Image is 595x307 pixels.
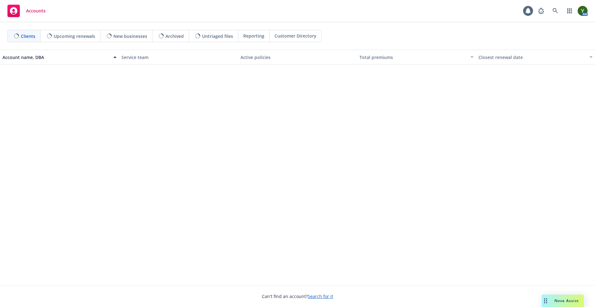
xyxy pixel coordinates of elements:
[359,54,467,61] div: Total premiums
[119,50,238,65] button: Service team
[476,50,595,65] button: Closest renewal date
[243,33,264,39] span: Reporting
[54,33,95,39] span: Upcoming renewals
[5,2,48,20] a: Accounts
[2,54,110,61] div: Account name, DBA
[563,5,576,17] a: Switch app
[578,6,588,16] img: photo
[554,298,579,303] span: Nova Assist
[357,50,476,65] button: Total premiums
[202,33,233,39] span: Untriaged files
[238,50,357,65] button: Active policies
[26,8,46,13] span: Accounts
[121,54,236,61] div: Service team
[113,33,147,39] span: New businesses
[308,293,333,299] a: Search for it
[478,54,586,61] div: Closest renewal date
[535,5,547,17] a: Report a Bug
[275,33,316,39] span: Customer Directory
[542,295,549,307] div: Drag to move
[240,54,355,61] div: Active policies
[165,33,184,39] span: Archived
[542,295,584,307] button: Nova Assist
[549,5,562,17] a: Search
[262,293,333,300] span: Can't find an account?
[21,33,35,39] span: Clients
